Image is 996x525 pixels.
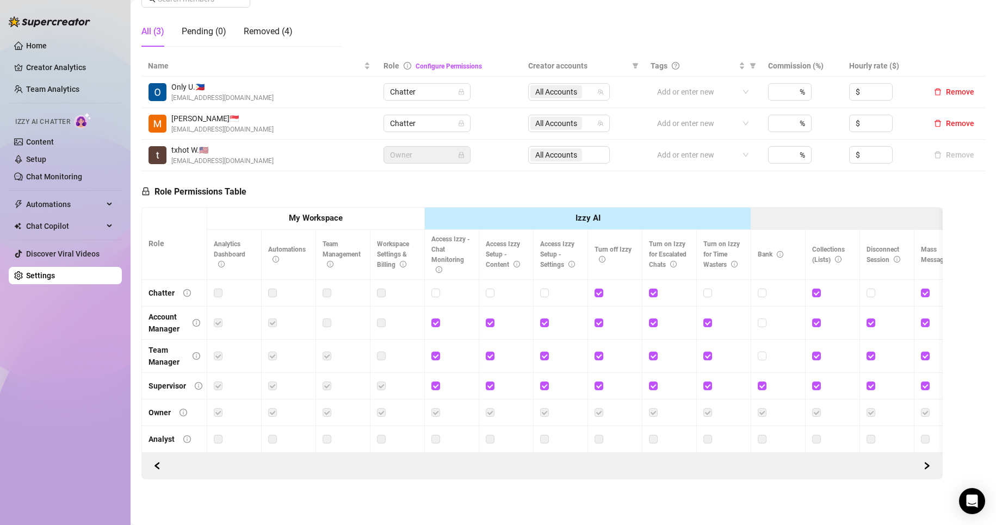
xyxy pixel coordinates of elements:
[26,196,103,213] span: Automations
[149,311,184,335] div: Account Manager
[149,115,166,133] img: Ma rea ann Encarnacion
[171,124,274,135] span: [EMAIL_ADDRESS][DOMAIN_NAME]
[273,256,279,262] span: info-circle
[149,287,175,299] div: Chatter
[141,25,164,38] div: All (3)
[26,59,113,76] a: Creator Analytics
[400,261,406,267] span: info-circle
[599,256,605,262] span: info-circle
[218,261,225,267] span: info-circle
[193,352,200,360] span: info-circle
[530,85,582,98] span: All Accounts
[171,112,274,124] span: [PERSON_NAME] 🇸🇬
[930,85,979,98] button: Remove
[649,240,686,268] span: Turn on Izzy for Escalated Chats
[758,251,783,258] span: Bank
[672,62,679,70] span: question-circle
[323,240,361,268] span: Team Management
[148,60,362,72] span: Name
[632,62,639,69] span: filter
[535,86,577,98] span: All Accounts
[431,235,470,274] span: Access Izzy - Chat Monitoring
[214,240,245,268] span: Analytics Dashboard
[946,87,974,96] span: Remove
[26,85,79,93] a: Team Analytics
[597,120,604,127] span: team
[918,457,936,474] button: Scroll Backward
[934,88,942,96] span: delete
[26,271,55,280] a: Settings
[26,137,54,146] a: Content
[436,266,442,273] span: info-circle
[149,146,166,164] img: txhot Wife84
[390,115,464,132] span: Chatter
[26,249,100,258] a: Discover Viral Videos
[26,217,103,235] span: Chat Copilot
[149,380,186,392] div: Supervisor
[141,55,377,77] th: Name
[149,433,175,445] div: Analyst
[777,251,783,258] span: info-circle
[26,155,46,164] a: Setup
[959,488,985,514] div: Open Intercom Messenger
[930,148,979,161] button: Remove
[383,61,399,70] span: Role
[75,112,91,128] img: AI Chatter
[946,119,974,128] span: Remove
[149,83,166,101] img: Only Us
[15,117,70,127] span: Izzy AI Chatter
[762,55,842,77] th: Commission (%)
[458,120,465,127] span: lock
[149,457,166,474] button: Scroll Forward
[26,41,47,50] a: Home
[703,240,740,268] span: Turn on Izzy for Time Wasters
[597,89,604,95] span: team
[576,213,601,223] strong: Izzy AI
[14,200,23,209] span: thunderbolt
[171,156,274,166] span: [EMAIL_ADDRESS][DOMAIN_NAME]
[923,462,931,470] span: right
[630,58,641,74] span: filter
[171,93,274,103] span: [EMAIL_ADDRESS][DOMAIN_NAME]
[195,382,202,390] span: info-circle
[182,25,226,38] div: Pending (0)
[731,261,738,267] span: info-circle
[930,117,979,130] button: Remove
[141,187,150,196] span: lock
[843,55,923,77] th: Hourly rate ($)
[530,117,582,130] span: All Accounts
[595,246,632,264] span: Turn off Izzy
[183,435,191,443] span: info-circle
[458,89,465,95] span: lock
[9,16,90,27] img: logo-BBDzfeDw.svg
[747,58,758,74] span: filter
[14,222,21,230] img: Chat Copilot
[670,261,677,267] span: info-circle
[458,152,465,158] span: lock
[934,120,942,127] span: delete
[183,289,191,297] span: info-circle
[651,60,667,72] span: Tags
[142,208,207,280] th: Role
[568,261,575,267] span: info-circle
[486,240,520,268] span: Access Izzy Setup - Content
[193,319,200,327] span: info-circle
[289,213,343,223] strong: My Workspace
[835,256,842,262] span: info-circle
[26,172,82,181] a: Chat Monitoring
[390,147,464,163] span: Owner
[153,462,161,470] span: left
[180,409,187,416] span: info-circle
[149,407,171,418] div: Owner
[390,84,464,100] span: Chatter
[528,60,628,72] span: Creator accounts
[812,246,845,264] span: Collections (Lists)
[894,256,900,262] span: info-circle
[149,344,184,368] div: Team Manager
[416,62,482,70] a: Configure Permissions
[514,261,520,267] span: info-circle
[867,246,900,264] span: Disconnect Session
[268,246,306,264] span: Automations
[404,62,411,70] span: info-circle
[535,117,577,129] span: All Accounts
